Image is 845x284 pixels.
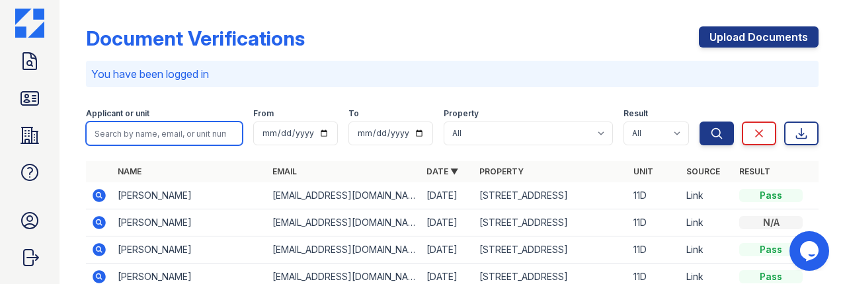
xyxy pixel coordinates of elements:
a: Upload Documents [699,26,819,48]
td: 11D [628,182,681,209]
div: Pass [739,243,803,256]
td: [EMAIL_ADDRESS][DOMAIN_NAME] [267,209,421,236]
div: Pass [739,270,803,283]
td: [STREET_ADDRESS] [474,236,628,264]
a: Unit [633,166,653,176]
a: Result [739,166,770,176]
td: 11D [628,209,681,236]
p: You have been logged in [91,66,813,82]
td: Link [681,236,734,264]
a: Name [118,166,141,176]
a: Email [272,166,297,176]
label: Property [444,108,479,119]
td: [DATE] [421,209,474,236]
img: CE_Icon_Blue-c292c112584629df590d857e76928e9f676e5b41ef8f769ba2f05ee15b207248.png [15,9,44,38]
td: [PERSON_NAME] [112,236,266,264]
label: From [253,108,274,119]
label: Result [624,108,648,119]
iframe: chat widget [789,231,832,271]
label: Applicant or unit [86,108,149,119]
div: N/A [739,216,803,229]
td: [DATE] [421,236,474,264]
td: Link [681,209,734,236]
a: Property [479,166,524,176]
td: [EMAIL_ADDRESS][DOMAIN_NAME] [267,182,421,209]
a: Source [686,166,720,176]
input: Search by name, email, or unit number [86,122,243,145]
div: Document Verifications [86,26,305,50]
td: [STREET_ADDRESS] [474,209,628,236]
label: To [348,108,359,119]
td: [PERSON_NAME] [112,182,266,209]
div: Pass [739,189,803,202]
td: [STREET_ADDRESS] [474,182,628,209]
td: Link [681,182,734,209]
a: Date ▼ [426,166,458,176]
td: [EMAIL_ADDRESS][DOMAIN_NAME] [267,236,421,264]
td: [DATE] [421,182,474,209]
td: 11D [628,236,681,264]
td: [PERSON_NAME] [112,209,266,236]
